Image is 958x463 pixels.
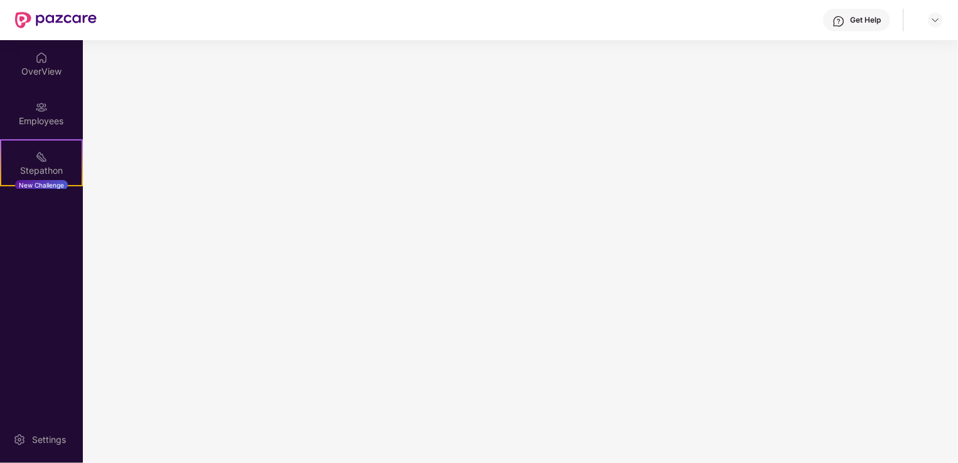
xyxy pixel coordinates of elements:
div: Stepathon [1,164,82,177]
img: svg+xml;base64,PHN2ZyBpZD0iSG9tZSIgeG1sbnM9Imh0dHA6Ly93d3cudzMub3JnLzIwMDAvc3ZnIiB3aWR0aD0iMjAiIG... [35,51,48,64]
img: svg+xml;base64,PHN2ZyBpZD0iRHJvcGRvd24tMzJ4MzIiIHhtbG5zPSJodHRwOi8vd3d3LnczLm9yZy8yMDAwL3N2ZyIgd2... [930,15,940,25]
img: svg+xml;base64,PHN2ZyBpZD0iU2V0dGluZy0yMHgyMCIgeG1sbnM9Imh0dHA6Ly93d3cudzMub3JnLzIwMDAvc3ZnIiB3aW... [13,434,26,446]
img: svg+xml;base64,PHN2ZyB4bWxucz0iaHR0cDovL3d3dy53My5vcmcvMjAwMC9zdmciIHdpZHRoPSIyMSIgaGVpZ2h0PSIyMC... [35,151,48,163]
div: Get Help [850,15,881,25]
img: New Pazcare Logo [15,12,97,28]
div: Settings [28,434,70,446]
img: svg+xml;base64,PHN2ZyBpZD0iSGVscC0zMngzMiIgeG1sbnM9Imh0dHA6Ly93d3cudzMub3JnLzIwMDAvc3ZnIiB3aWR0aD... [832,15,845,28]
img: svg+xml;base64,PHN2ZyBpZD0iRW1wbG95ZWVzIiB4bWxucz0iaHR0cDovL3d3dy53My5vcmcvMjAwMC9zdmciIHdpZHRoPS... [35,101,48,114]
div: New Challenge [15,180,68,190]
